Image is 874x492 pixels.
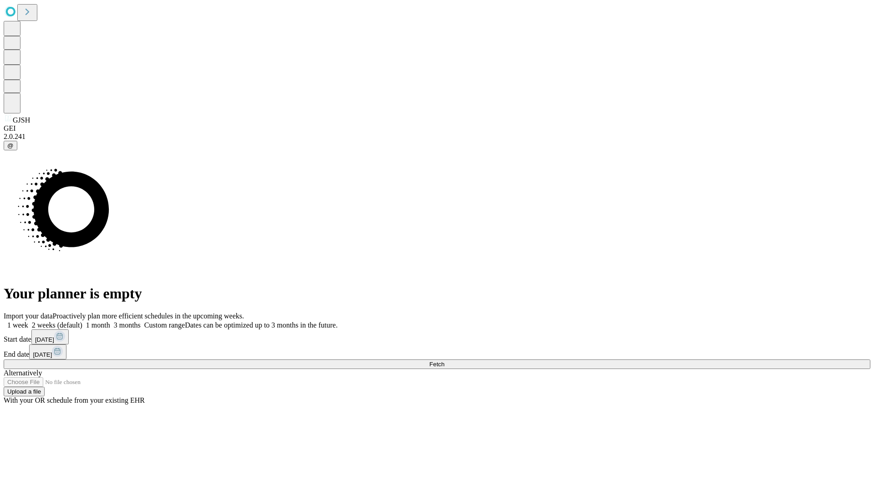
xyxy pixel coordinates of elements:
button: [DATE] [29,344,66,359]
span: Proactively plan more efficient schedules in the upcoming weeks. [53,312,244,320]
div: End date [4,344,870,359]
span: Fetch [429,361,444,368]
h1: Your planner is empty [4,285,870,302]
span: 1 week [7,321,28,329]
button: Upload a file [4,387,45,396]
span: GJSH [13,116,30,124]
button: @ [4,141,17,150]
span: With your OR schedule from your existing EHR [4,396,145,404]
div: Start date [4,329,870,344]
span: Dates can be optimized up to 3 months in the future. [185,321,337,329]
span: 1 month [86,321,110,329]
span: Alternatively [4,369,42,377]
span: 2 weeks (default) [32,321,82,329]
div: 2.0.241 [4,133,870,141]
button: Fetch [4,359,870,369]
span: [DATE] [35,336,54,343]
button: [DATE] [31,329,69,344]
span: @ [7,142,14,149]
div: GEI [4,124,870,133]
span: 3 months [114,321,141,329]
span: Import your data [4,312,53,320]
span: Custom range [144,321,185,329]
span: [DATE] [33,351,52,358]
